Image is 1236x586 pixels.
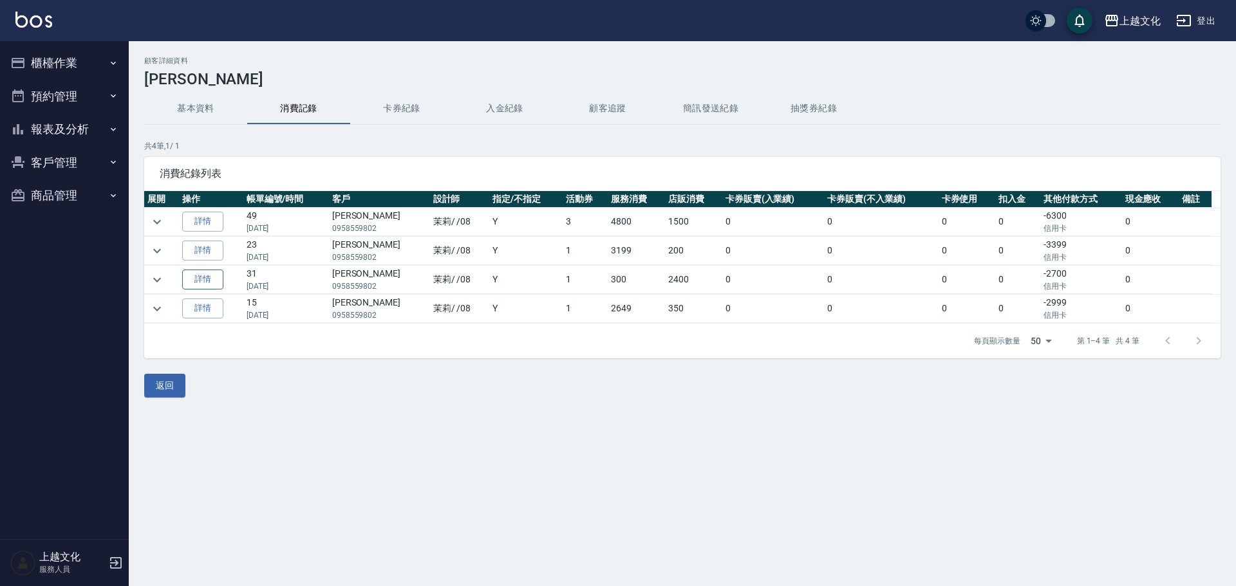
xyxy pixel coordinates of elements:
button: expand row [147,212,167,232]
button: expand row [147,270,167,289]
td: 0 [1122,295,1179,323]
p: [DATE] [247,252,326,263]
td: 2649 [608,295,665,323]
td: 3 [563,208,608,236]
th: 現金應收 [1122,191,1179,208]
td: 0 [995,295,1040,323]
td: 0 [939,266,996,294]
button: 商品管理 [5,179,124,212]
td: Y [489,208,563,236]
td: 1500 [665,208,722,236]
p: 信用卡 [1044,223,1118,234]
td: [PERSON_NAME] [329,266,430,294]
a: 詳情 [182,212,223,232]
td: 2400 [665,266,722,294]
th: 卡券販賣(入業績) [722,191,825,208]
td: 0 [939,208,996,236]
img: Person [10,550,36,576]
h2: 顧客詳細資料 [144,57,1221,65]
h3: [PERSON_NAME] [144,70,1221,88]
button: 預約管理 [5,80,124,113]
div: 50 [1025,324,1056,358]
button: expand row [147,241,167,261]
td: 0 [995,237,1040,265]
td: 23 [243,237,329,265]
th: 操作 [179,191,243,208]
p: 0958559802 [332,252,427,263]
td: 1 [563,295,608,323]
p: 0958559802 [332,280,427,292]
th: 帳單編號/時間 [243,191,329,208]
p: 每頁顯示數量 [974,335,1020,347]
th: 指定/不指定 [489,191,563,208]
td: 300 [608,266,665,294]
button: expand row [147,299,167,318]
p: 信用卡 [1044,280,1118,292]
button: 簡訊發送紀錄 [659,93,762,124]
p: [DATE] [247,223,326,234]
td: 0 [939,237,996,265]
td: 茉莉 / /08 [430,295,490,323]
button: 上越文化 [1099,8,1166,34]
th: 扣入金 [995,191,1040,208]
td: 49 [243,208,329,236]
td: -3399 [1040,237,1121,265]
td: 0 [722,237,825,265]
p: 共 4 筆, 1 / 1 [144,140,1221,152]
button: 櫃檯作業 [5,46,124,80]
th: 設計師 [430,191,490,208]
td: Y [489,266,563,294]
td: 31 [243,266,329,294]
td: 0 [824,208,938,236]
td: 0 [722,295,825,323]
a: 詳情 [182,270,223,289]
p: 0958559802 [332,223,427,234]
td: -2700 [1040,266,1121,294]
td: Y [489,237,563,265]
td: 茉莉 / /08 [430,208,490,236]
button: 入金紀錄 [453,93,556,124]
a: 詳情 [182,241,223,261]
button: 返回 [144,374,185,398]
p: 服務人員 [39,563,105,575]
button: 抽獎券紀錄 [762,93,865,124]
button: 基本資料 [144,93,247,124]
td: 15 [243,295,329,323]
th: 備註 [1179,191,1212,208]
th: 客戶 [329,191,430,208]
td: 0 [1122,237,1179,265]
div: 上越文化 [1119,13,1161,29]
th: 其他付款方式 [1040,191,1121,208]
button: 報表及分析 [5,113,124,146]
td: 0 [722,208,825,236]
td: 0 [1122,266,1179,294]
button: 消費記錄 [247,93,350,124]
td: 茉莉 / /08 [430,266,490,294]
td: [PERSON_NAME] [329,295,430,323]
p: 0958559802 [332,309,427,321]
button: 登出 [1171,9,1221,33]
p: 信用卡 [1044,252,1118,263]
th: 服務消費 [608,191,665,208]
td: 0 [824,237,938,265]
p: 信用卡 [1044,309,1118,321]
td: -2999 [1040,295,1121,323]
td: 0 [1122,208,1179,236]
td: -6300 [1040,208,1121,236]
td: 3199 [608,237,665,265]
a: 詳情 [182,298,223,318]
h5: 上越文化 [39,551,105,563]
td: [PERSON_NAME] [329,208,430,236]
td: 4800 [608,208,665,236]
td: 0 [995,266,1040,294]
p: [DATE] [247,309,326,321]
td: Y [489,295,563,323]
td: 1 [563,266,608,294]
button: save [1067,8,1092,33]
button: 客戶管理 [5,146,124,179]
th: 展開 [144,191,179,208]
button: 卡券紀錄 [350,93,453,124]
td: 0 [824,266,938,294]
td: 0 [995,208,1040,236]
td: 0 [939,295,996,323]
